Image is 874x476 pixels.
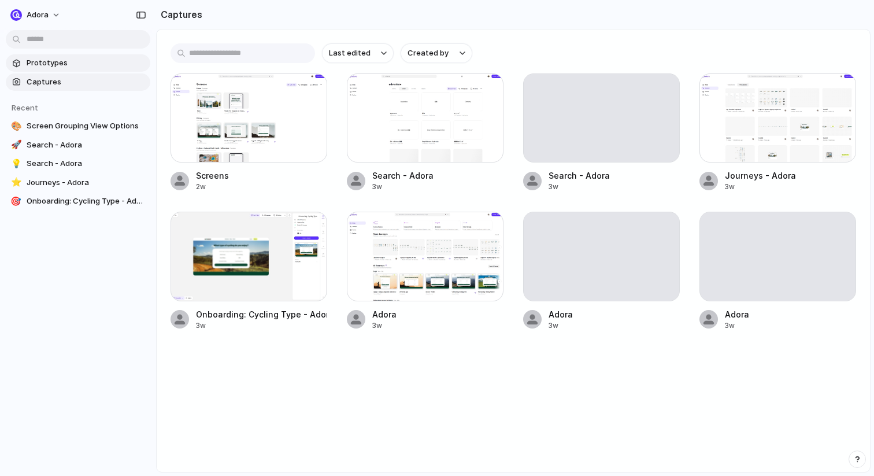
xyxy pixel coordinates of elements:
[401,43,472,63] button: Created by
[27,195,146,207] span: Onboarding: Cycling Type - Adora
[372,320,397,331] div: 3w
[10,120,22,132] div: 🎨
[408,47,449,59] span: Created by
[27,57,146,69] span: Prototypes
[27,120,146,132] span: Screen Grouping View Options
[372,308,397,320] div: Adora
[372,182,434,192] div: 3w
[322,43,394,63] button: Last edited
[6,6,66,24] button: adora
[372,169,434,182] div: Search - Adora
[156,8,202,21] h2: Captures
[12,103,38,112] span: Recent
[27,139,146,151] span: Search - Adora
[725,182,796,192] div: 3w
[6,155,150,172] a: 💡Search - Adora
[196,182,229,192] div: 2w
[196,320,327,331] div: 3w
[10,177,22,189] div: ⭐
[549,308,573,320] div: Adora
[549,182,610,192] div: 3w
[6,117,150,135] a: 🎨Screen Grouping View Options
[196,308,327,320] div: Onboarding: Cycling Type - Adora
[27,9,49,21] span: adora
[329,47,371,59] span: Last edited
[10,195,22,207] div: 🎯
[725,169,796,182] div: Journeys - Adora
[27,158,146,169] span: Search - Adora
[725,308,749,320] div: Adora
[725,320,749,331] div: 3w
[6,54,150,72] a: Prototypes
[549,169,610,182] div: Search - Adora
[10,158,22,169] div: 💡
[27,76,146,88] span: Captures
[6,174,150,191] a: ⭐Journeys - Adora
[10,139,22,151] div: 🚀
[6,136,150,154] a: 🚀Search - Adora
[6,73,150,91] a: Captures
[6,193,150,210] a: 🎯Onboarding: Cycling Type - Adora
[27,177,146,189] span: Journeys - Adora
[196,169,229,182] div: Screens
[549,320,573,331] div: 3w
